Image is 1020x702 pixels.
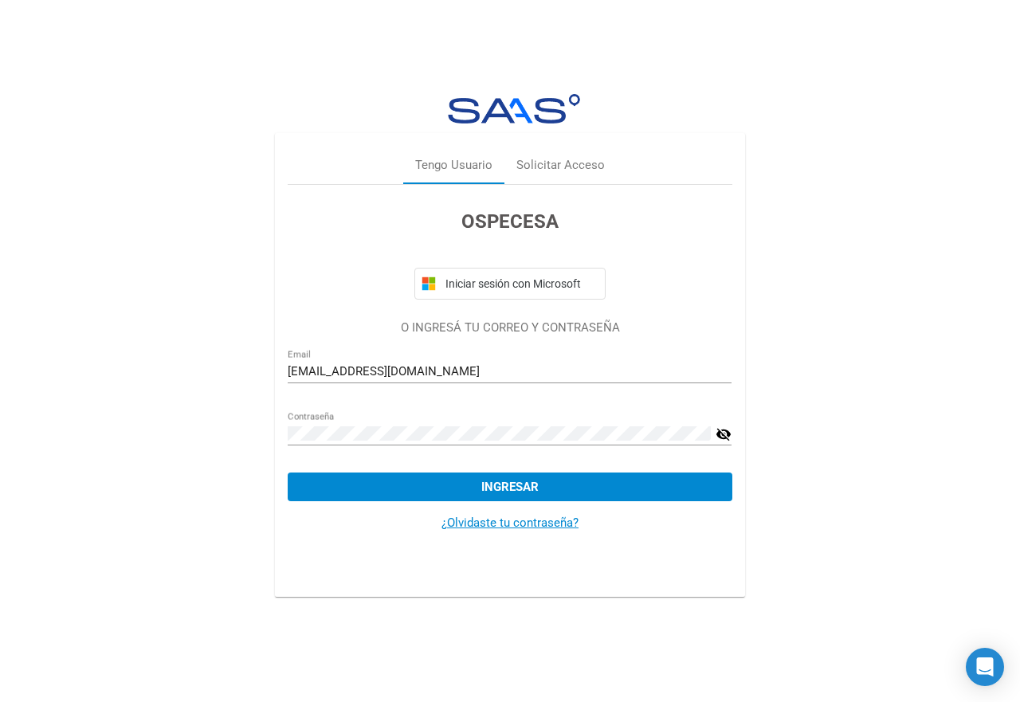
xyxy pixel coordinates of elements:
[481,480,539,494] span: Ingresar
[288,207,732,236] h3: OSPECESA
[966,648,1004,686] div: Open Intercom Messenger
[442,277,598,290] span: Iniciar sesión con Microsoft
[414,268,606,300] button: Iniciar sesión con Microsoft
[415,156,492,175] div: Tengo Usuario
[288,473,732,501] button: Ingresar
[441,516,579,530] a: ¿Olvidaste tu contraseña?
[516,156,605,175] div: Solicitar Acceso
[288,319,732,337] p: O INGRESÁ TU CORREO Y CONTRASEÑA
[716,425,732,444] mat-icon: visibility_off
